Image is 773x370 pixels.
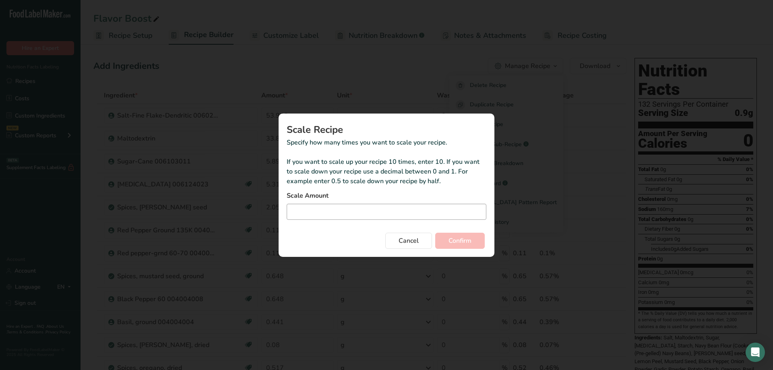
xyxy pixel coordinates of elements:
span: Cancel [399,236,419,246]
button: Confirm [435,233,485,249]
button: Cancel [385,233,432,249]
span: Scale Amount [287,191,329,201]
p: Specify how many times you want to scale your recipe. If you want to scale up your recipe 10 time... [287,138,486,186]
h1: Scale Recipe [287,125,486,134]
span: Confirm [449,236,471,246]
div: Open Intercom Messenger [746,343,765,362]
